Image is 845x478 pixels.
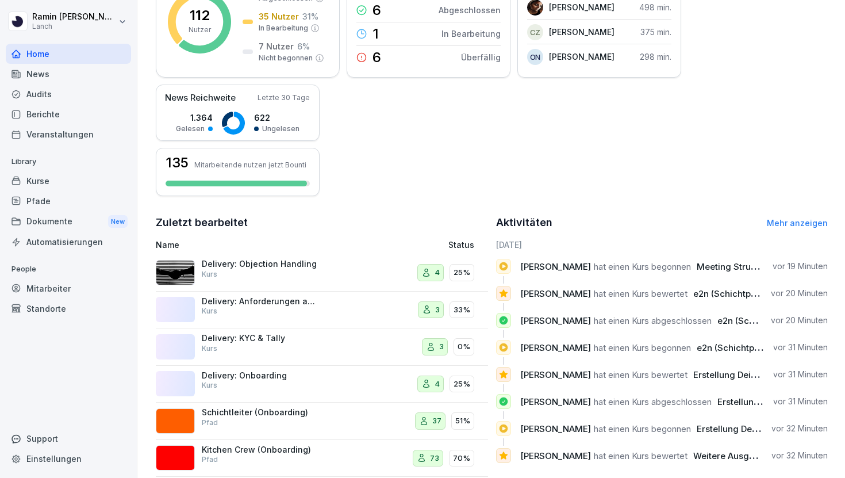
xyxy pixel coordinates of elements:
p: Schichtleiter (Onboarding) [202,407,317,418]
p: 4 [435,267,440,278]
div: Dokumente [6,211,131,232]
a: Mehr anzeigen [767,218,828,228]
a: Delivery: Objection HandlingKurs425% [156,254,488,292]
p: [PERSON_NAME] [549,26,614,38]
p: Pfad [202,418,218,428]
div: CZ [527,24,543,40]
h2: Zuletzt bearbeitet [156,215,488,231]
span: Erstellung Deiner Konten [717,396,820,407]
p: Nutzer [189,25,211,35]
p: 37 [432,415,441,427]
p: 51% [455,415,470,427]
p: vor 32 Minuten [771,423,828,434]
p: Name [156,239,359,251]
p: Status [448,239,474,251]
a: DokumenteNew [6,211,131,232]
span: [PERSON_NAME] [520,288,591,299]
img: uim5gx7fz7npk6ooxrdaio0l.png [156,260,195,285]
span: hat einen Kurs begonnen [594,342,691,353]
a: Delivery: Anforderungen an den Partner (Hygiene und Sign Criteria)Kurs333% [156,292,488,329]
p: News Reichweite [165,91,236,105]
p: Ungelesen [262,124,299,134]
p: 112 [190,9,210,22]
p: 622 [254,112,299,124]
span: e2n (Schichtplanungs-Tool) [697,342,812,353]
a: Einstellungen [6,449,131,469]
p: 33% [454,304,470,316]
p: 7 Nutzer [259,40,294,52]
a: Audits [6,84,131,104]
p: 31 % [302,10,318,22]
p: 375 min. [640,26,671,38]
p: vor 20 Minuten [771,288,828,299]
span: [PERSON_NAME] [520,423,591,434]
a: Delivery: KYC & TallyKurs30% [156,328,488,366]
img: xiy20npzwb0cwixpmmzyewns.png [156,445,195,471]
p: Mitarbeitende nutzen jetzt Bounti [194,160,306,169]
p: vor 31 Minuten [773,369,828,380]
span: [PERSON_NAME] [520,396,591,407]
p: In Bearbeitung [441,28,501,40]
p: Kitchen Crew (Onboarding) [202,445,317,455]
span: hat einen Kurs begonnen [594,261,691,272]
p: Library [6,152,131,171]
p: Lanch [32,22,116,30]
a: Automatisierungen [6,232,131,252]
a: Home [6,44,131,64]
p: Ramin [PERSON_NAME] [32,12,116,22]
p: Kurs [202,343,217,354]
p: [PERSON_NAME] [549,51,614,63]
a: Veranstaltungen [6,124,131,144]
p: 3 [439,341,444,353]
p: 73 [430,453,439,464]
span: e2n (Schichtplanungs-Tool) [693,288,808,299]
h6: [DATE] [496,239,828,251]
span: hat einen Kurs begonnen [594,423,691,434]
span: hat einen Kurs bewertet [594,369,687,380]
p: In Bearbeitung [259,23,308,33]
p: 0% [458,341,470,353]
p: [PERSON_NAME] [549,1,614,13]
a: Delivery: OnboardingKurs425% [156,366,488,403]
p: Überfällig [461,51,501,63]
p: Delivery: Anforderungen an den Partner (Hygiene und Sign Criteria) [202,296,317,307]
a: Kitchen Crew (Onboarding)Pfad7370% [156,440,488,477]
p: 25% [454,267,470,278]
p: Pfad [202,454,218,465]
a: Kurse [6,171,131,191]
p: Delivery: Onboarding [202,370,317,381]
div: Mitarbeiter [6,278,131,299]
span: Weitere Ausgaben für den Store [693,450,827,461]
p: vor 19 Minuten [773,261,828,272]
a: Pfade [6,191,131,211]
span: [PERSON_NAME] [520,369,591,380]
span: [PERSON_NAME] [520,261,591,272]
p: 6 % [297,40,310,52]
p: 6 [372,51,381,64]
p: 298 min. [640,51,671,63]
p: Kurs [202,269,217,280]
p: 1.364 [176,112,213,124]
span: hat einen Kurs abgeschlossen [594,315,712,326]
p: Abgeschlossen [439,4,501,16]
a: News [6,64,131,84]
h3: 135 [166,156,189,170]
p: 1 [372,27,379,41]
span: [PERSON_NAME] [520,342,591,353]
p: 6 [372,3,381,17]
p: 498 min. [639,1,671,13]
p: vor 31 Minuten [773,342,828,353]
p: 70% [453,453,470,464]
p: vor 32 Minuten [771,450,828,461]
a: Berichte [6,104,131,124]
span: e2n (Schichtplanungs-Tool) [717,315,832,326]
p: 4 [435,378,440,390]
